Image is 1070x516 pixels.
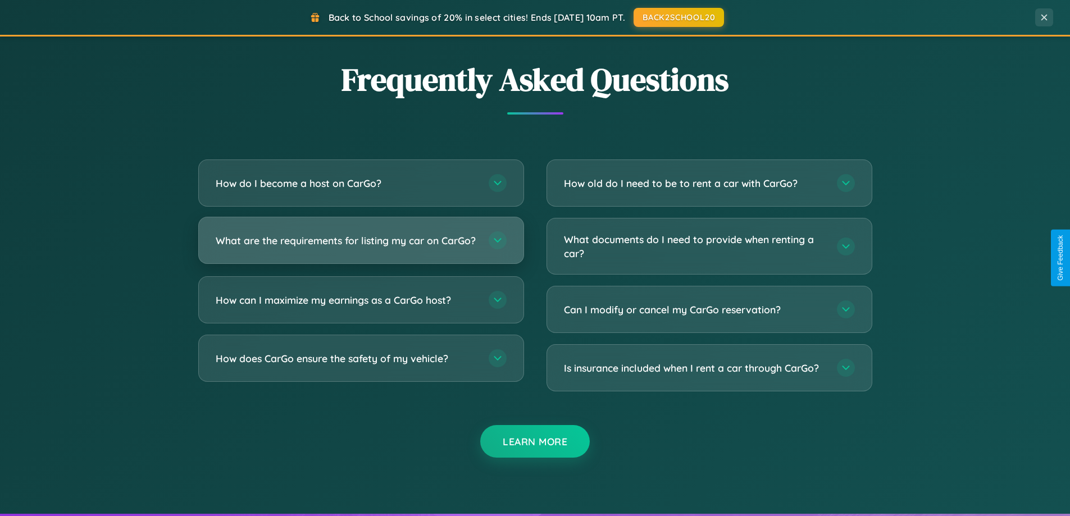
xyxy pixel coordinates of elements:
[216,351,477,366] h3: How does CarGo ensure the safety of my vehicle?
[480,425,590,458] button: Learn More
[564,176,826,190] h3: How old do I need to be to rent a car with CarGo?
[564,303,826,317] h3: Can I modify or cancel my CarGo reservation?
[329,12,625,23] span: Back to School savings of 20% in select cities! Ends [DATE] 10am PT.
[216,234,477,248] h3: What are the requirements for listing my car on CarGo?
[564,232,826,260] h3: What documents do I need to provide when renting a car?
[634,8,724,27] button: BACK2SCHOOL20
[216,293,477,307] h3: How can I maximize my earnings as a CarGo host?
[1057,235,1064,281] div: Give Feedback
[564,361,826,375] h3: Is insurance included when I rent a car through CarGo?
[198,58,872,101] h2: Frequently Asked Questions
[216,176,477,190] h3: How do I become a host on CarGo?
